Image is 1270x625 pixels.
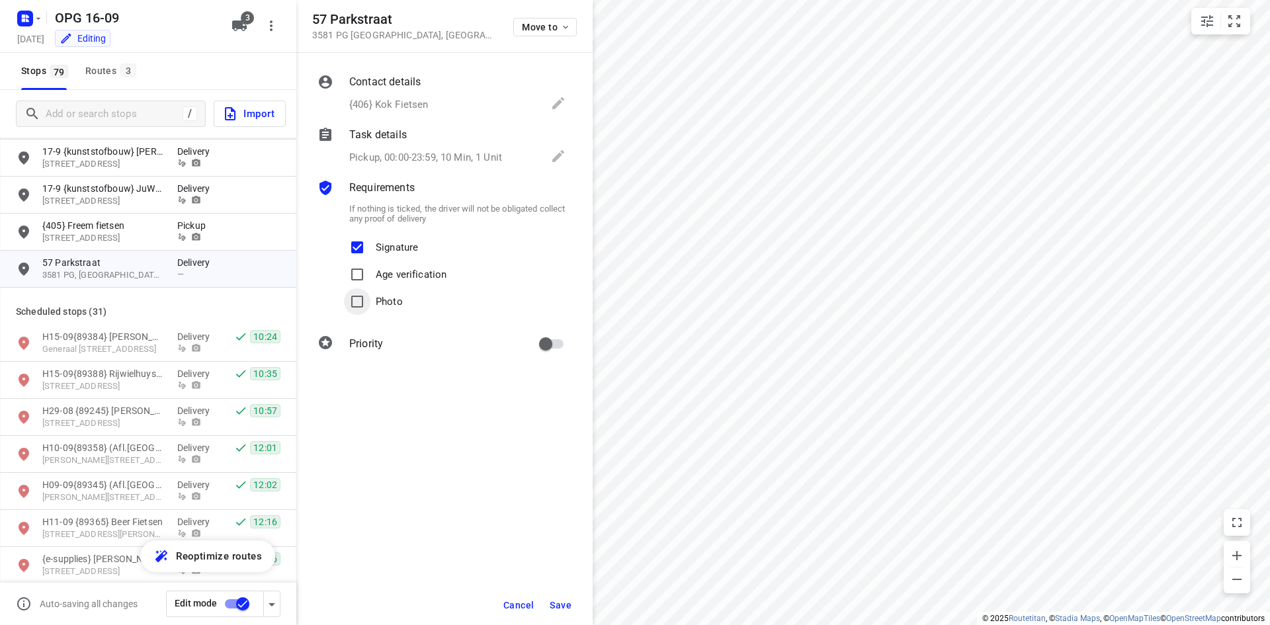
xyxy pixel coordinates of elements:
[42,269,164,282] p: 3581 PG, [GEOGRAPHIC_DATA], [GEOGRAPHIC_DATA]
[42,232,164,245] p: 60 Gansstraat, 3582 EK, Utrecht, NL
[312,12,497,27] h5: 57 Parkstraat
[1009,614,1046,623] a: Routetitan
[12,31,50,46] h5: Project date
[177,219,217,232] p: Pickup
[349,180,415,196] p: Requirements
[177,145,217,158] p: Delivery
[1166,614,1221,623] a: OpenStreetMap
[42,454,164,467] p: Frederik Hendriklaan 81A, DENHAAG, NL
[177,256,217,269] p: Delivery
[349,127,407,143] p: Task details
[982,614,1265,623] li: © 2025 , © , © © contributors
[42,380,164,393] p: Narcissenstraat 12, 2071NM, Santpoort-noord, NL
[42,441,164,454] p: H10-09{89358} (Afl.Den Haag) ZFP
[1055,614,1100,623] a: Stadia Maps
[177,182,217,195] p: Delivery
[206,101,286,127] a: Import
[42,182,164,195] p: 17-9 {kunststofbouw} JuWeVa Trainingen
[50,7,221,28] h5: OPG 16-09
[241,11,254,24] span: 3
[503,600,534,610] span: Cancel
[176,548,262,565] span: Reoptimize routes
[177,269,184,279] span: —
[177,441,217,454] p: Delivery
[177,478,217,491] p: Delivery
[42,404,164,417] p: H29-08 {89245} Van der Wolf fietsen
[42,478,164,491] p: H09-09{89345} (Afl.Den Haag) ZFP
[177,330,217,343] p: Delivery
[250,330,280,343] span: 10:24
[1191,8,1250,34] div: small contained button group
[349,74,421,90] p: Contact details
[177,404,217,417] p: Delivery
[140,540,275,572] button: Reoptimize routes
[376,288,403,308] p: Photo
[349,150,502,165] p: Pickup, 00:00-23:59, 10 Min, 1 Unit
[317,180,566,198] div: Requirements
[349,204,566,224] p: If nothing is ticked, the driver will not be obligated collect any proof of delivery
[234,441,247,454] svg: Done
[317,127,566,167] div: Task detailsPickup, 00:00-23:59, 10 Min, 1 Unit
[42,343,164,356] p: Generaal Cronjéstraat 160, 2021JN, Haarlem, NL
[250,478,280,491] span: 12:02
[349,336,383,352] p: Priority
[40,599,138,609] p: Auto-saving all changes
[250,441,280,454] span: 12:01
[42,145,164,158] p: 17-9 {kunststofbouw} Axel Hilligehekken
[42,195,164,208] p: 14b Broekeindweg, 5971 NZ, Grubbenvorst, NL
[513,18,577,36] button: Move to
[46,104,183,124] input: Add or search stops
[264,595,280,612] div: Driver app settings
[234,515,247,528] svg: Done
[258,13,284,39] button: More
[177,367,217,380] p: Delivery
[234,478,247,491] svg: Done
[120,63,136,77] span: 3
[498,593,539,617] button: Cancel
[550,95,566,111] svg: Edit
[226,13,253,39] button: 3
[234,367,247,380] svg: Done
[42,491,164,504] p: Frederik Hendriklaan 81A, 2582BV, Den Haag, NL
[42,552,164,565] p: {e-supplies} [PERSON_NAME]
[42,367,164,380] p: H15-09{89388} Rijwielhuys Santpoort
[234,330,247,343] svg: Done
[42,565,164,578] p: 71 Drogerij, 2635 GM, Den Hoorn, NL
[222,105,275,122] span: Import
[42,515,164,528] p: H11-09 {89365} Beer Fietsen
[42,528,164,541] p: Weimarstraat 31, 2562GP, Den Haag, NL
[42,219,164,232] p: {405} Freem fietsen
[183,106,197,121] div: /
[42,417,164,430] p: Raadhuisstraat 63, 2101HD, Heemstede, NL
[250,404,280,417] span: 10:57
[250,515,280,528] span: 12:16
[21,63,72,79] span: Stops
[42,330,164,343] p: H15-09{89384} Jansen Cronje bv
[550,600,571,610] span: Save
[550,148,566,164] svg: Edit
[60,32,106,45] div: Editing
[50,65,68,78] span: 79
[177,515,217,528] p: Delivery
[376,234,418,253] p: Signature
[175,598,217,608] span: Edit mode
[522,22,571,32] span: Move to
[312,30,497,40] p: 3581 PG [GEOGRAPHIC_DATA] , [GEOGRAPHIC_DATA]
[544,593,577,617] button: Save
[376,261,446,280] p: Age verification
[85,63,140,79] div: Routes
[234,404,247,417] svg: Done
[1194,8,1220,34] button: Map settings
[1109,614,1160,623] a: OpenMapTiles
[42,158,164,171] p: 127 Middenweg, 1462 HH, Middenbeemster, NL
[42,256,164,269] p: 57 Parkstraat
[16,304,280,319] p: Scheduled stops ( 31 )
[349,97,428,112] p: {406} Kok Fietsen
[317,74,566,114] div: Contact details{406} Kok Fietsen
[214,101,286,127] button: Import
[250,367,280,380] span: 10:35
